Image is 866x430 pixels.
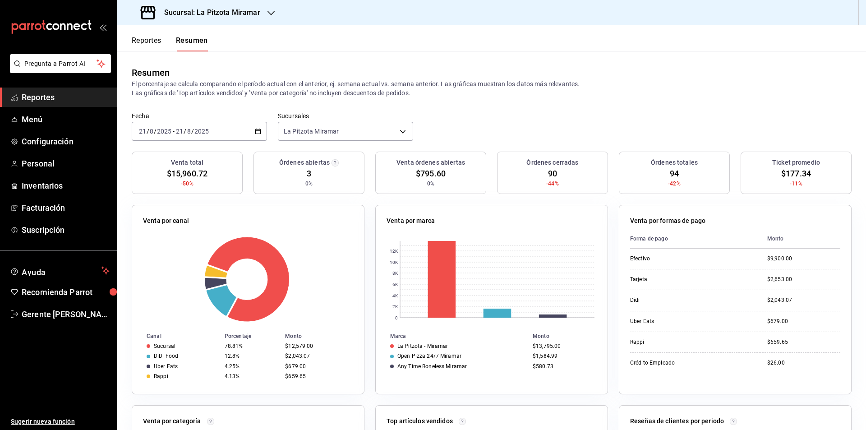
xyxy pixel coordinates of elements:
[191,128,194,135] span: /
[194,128,209,135] input: ----
[22,308,110,320] span: Gerente [PERSON_NAME]
[6,65,111,75] a: Pregunta a Parrot AI
[396,158,465,167] h3: Venta órdenes abiertas
[281,331,364,341] th: Monto
[173,128,175,135] span: -
[767,255,840,263] div: $9,900.00
[533,353,593,359] div: $1,584.99
[284,127,339,136] span: La Pitzota Miramar
[184,128,186,135] span: /
[670,167,679,180] span: 94
[781,167,811,180] span: $177.34
[132,36,161,51] button: Reportes
[630,416,724,426] p: Reseñas de clientes por periodo
[143,216,189,226] p: Venta por canal
[285,363,350,370] div: $679.00
[132,79,852,97] p: El porcentaje se calcula comparando el período actual con el anterior, ej. semana actual vs. sema...
[181,180,193,188] span: -50%
[22,180,110,192] span: Inventarios
[132,66,170,79] div: Resumen
[171,158,203,167] h3: Venta total
[772,158,820,167] h3: Ticket promedio
[395,315,398,320] text: 0
[767,318,840,325] div: $679.00
[138,128,147,135] input: --
[392,304,398,309] text: 2K
[630,296,720,304] div: Didi
[157,7,260,18] h3: Sucursal: La Pitzota Miramar
[285,343,350,349] div: $12,579.00
[225,373,278,379] div: 4.13%
[278,113,413,119] label: Sucursales
[529,331,608,341] th: Monto
[767,296,840,304] div: $2,043.07
[22,113,110,125] span: Menú
[630,318,720,325] div: Uber Eats
[176,36,208,51] button: Resumen
[22,202,110,214] span: Facturación
[651,158,698,167] h3: Órdenes totales
[143,416,201,426] p: Venta por categoría
[387,216,435,226] p: Venta por marca
[149,128,154,135] input: --
[767,359,840,367] div: $26.00
[221,331,281,341] th: Porcentaje
[22,157,110,170] span: Personal
[397,343,448,349] div: La Pitzota - Miramar
[132,36,208,51] div: navigation tabs
[630,276,720,283] div: Tarjeta
[279,158,330,167] h3: Órdenes abiertas
[397,353,461,359] div: Open Pizza 24/7 Miramar
[147,128,149,135] span: /
[305,180,313,188] span: 0%
[630,229,760,249] th: Forma de pago
[548,167,557,180] span: 90
[668,180,681,188] span: -42%
[392,293,398,298] text: 4K
[376,331,529,341] th: Marca
[387,416,453,426] p: Top artículos vendidos
[225,343,278,349] div: 78.81%
[390,260,398,265] text: 10K
[22,91,110,103] span: Reportes
[630,338,720,346] div: Rappi
[307,167,311,180] span: 3
[187,128,191,135] input: --
[22,135,110,148] span: Configuración
[397,363,467,370] div: Any Time Boneless Miramar
[392,271,398,276] text: 8K
[285,353,350,359] div: $2,043.07
[157,128,172,135] input: ----
[24,59,97,69] span: Pregunta a Parrot AI
[22,224,110,236] span: Suscripción
[533,363,593,370] div: $580.73
[22,265,98,276] span: Ayuda
[225,363,278,370] div: 4.25%
[154,128,157,135] span: /
[790,180,802,188] span: -11%
[392,282,398,287] text: 6K
[99,23,106,31] button: open_drawer_menu
[225,353,278,359] div: 12.8%
[154,343,175,349] div: Sucursal
[285,373,350,379] div: $659.65
[154,353,178,359] div: DiDi Food
[630,216,705,226] p: Venta por formas de pago
[533,343,593,349] div: $13,795.00
[132,113,267,119] label: Fecha
[416,167,446,180] span: $795.60
[390,249,398,254] text: 12K
[132,331,221,341] th: Canal
[546,180,559,188] span: -44%
[175,128,184,135] input: --
[11,417,110,426] span: Sugerir nueva función
[154,373,168,379] div: Rappi
[22,286,110,298] span: Recomienda Parrot
[167,167,207,180] span: $15,960.72
[630,359,720,367] div: Crédito Empleado
[760,229,840,249] th: Monto
[427,180,434,188] span: 0%
[630,255,720,263] div: Efectivo
[767,338,840,346] div: $659.65
[154,363,178,370] div: Uber Eats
